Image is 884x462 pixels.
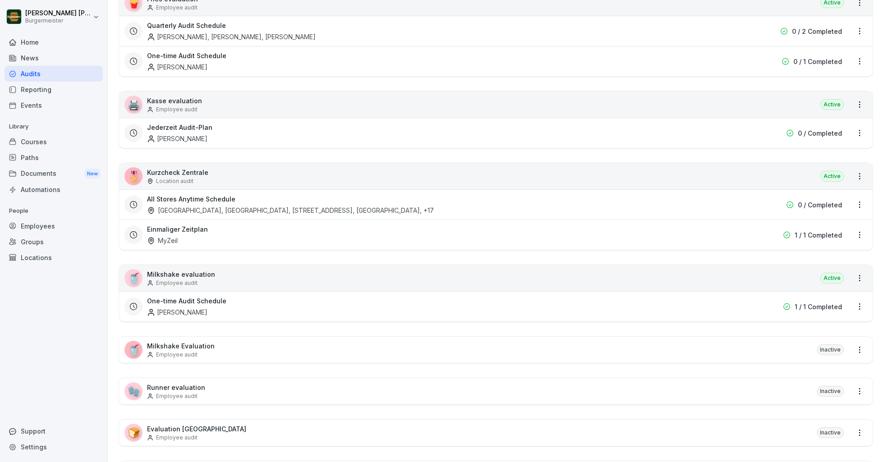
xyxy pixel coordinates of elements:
h3: One-time Audit Schedule [147,296,226,306]
a: DocumentsNew [5,165,103,182]
p: Milkshake Evaluation [147,341,215,351]
p: Employee audit [156,392,198,400]
h3: All Stores Anytime Schedule [147,194,235,204]
div: [PERSON_NAME], [PERSON_NAME], [PERSON_NAME] [147,32,316,41]
div: [PERSON_NAME] [147,307,207,317]
p: Employee audit [156,105,198,114]
div: 🥤 [124,269,143,287]
p: Burgermeister [25,18,91,24]
p: Milkshake evaluation [147,270,215,279]
p: Runner evaluation [147,383,205,392]
p: 0 / 1 Completed [793,57,842,66]
h3: Jederzeit Audit-Plan [147,123,212,132]
p: 1 / 1 Completed [795,302,842,311]
div: 🧤 [124,382,143,400]
a: Reporting [5,82,103,97]
p: Library [5,119,103,134]
div: [PERSON_NAME] [147,62,207,72]
div: 🍞 [124,424,143,442]
a: Groups [5,234,103,250]
p: 1 / 1 Completed [795,230,842,240]
a: Locations [5,250,103,265]
div: Inactive [817,344,844,355]
p: Employee audit [156,434,198,442]
p: 0 / Completed [798,128,842,138]
a: Home [5,34,103,50]
a: Courses [5,134,103,150]
div: Support [5,423,103,439]
div: [PERSON_NAME] [147,134,207,143]
h3: Einmaliger Zeitplan [147,224,208,234]
a: News [5,50,103,66]
div: 🎖️ [124,167,143,185]
div: Active [820,99,844,110]
div: 🥤 [124,341,143,359]
div: Active [820,171,844,182]
div: Active [820,273,844,284]
p: Employee audit [156,279,198,287]
p: Location audit [156,177,193,185]
p: Evaluation [GEOGRAPHIC_DATA] [147,424,246,434]
div: Documents [5,165,103,182]
p: 0 / Completed [798,200,842,210]
a: Audits [5,66,103,82]
p: Kasse evaluation [147,96,202,105]
a: Automations [5,182,103,197]
a: Paths [5,150,103,165]
div: Inactive [817,386,844,397]
p: 0 / 2 Completed [792,27,842,36]
div: [GEOGRAPHIC_DATA], [GEOGRAPHIC_DATA], [STREET_ADDRESS], [GEOGRAPHIC_DATA] , +17 [147,206,434,215]
div: Inactive [817,427,844,438]
p: [PERSON_NAME] [PERSON_NAME] [25,9,91,17]
div: 🖨️ [124,96,143,114]
a: Events [5,97,103,113]
h3: Quarterly Audit Schedule [147,21,226,30]
p: Employee audit [156,351,198,359]
p: People [5,204,103,218]
div: MyZeil [147,236,178,245]
p: Kurzcheck Zentrale [147,168,208,177]
a: Settings [5,439,103,455]
a: Employees [5,218,103,234]
h3: One-time Audit Schedule [147,51,226,60]
p: Employee audit [156,4,198,12]
div: New [85,169,100,179]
